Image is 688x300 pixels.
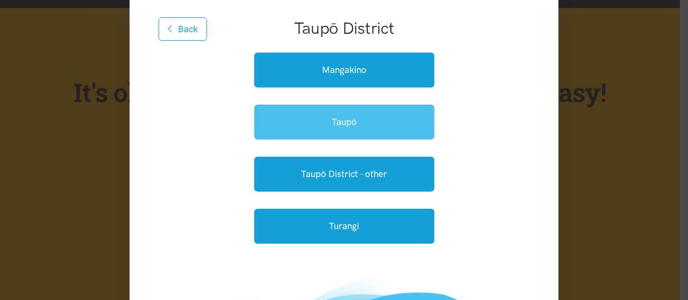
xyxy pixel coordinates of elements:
a: Taupō District - other [254,157,434,192]
button: Back [159,17,207,41]
a: Taupō [254,105,434,140]
a: Turangi [254,209,434,244]
a: Mangakino [254,53,434,87]
h2: Taupō District [164,17,524,40]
